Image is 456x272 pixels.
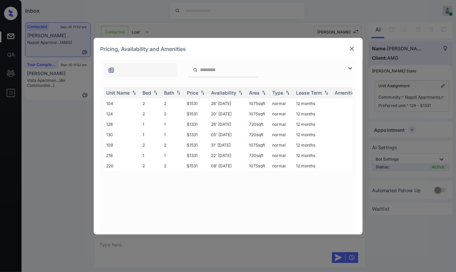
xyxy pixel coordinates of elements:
img: sorting [131,90,137,95]
td: 2 [162,98,184,109]
td: 12 months [294,161,332,171]
img: sorting [323,90,330,95]
td: 12 months [294,129,332,140]
td: normal [270,109,294,119]
div: Availability [211,90,237,96]
div: Unit Name [107,90,130,96]
td: 12 months [294,109,332,119]
td: 1 [140,129,162,140]
img: sorting [284,90,291,95]
td: normal [270,140,294,150]
td: 2 [162,140,184,150]
div: Bed [143,90,152,96]
div: Pricing, Availability and Amenities [94,38,363,60]
td: 128 [104,119,140,129]
td: 1 [162,150,184,161]
td: 130 [104,129,140,140]
td: 2 [140,98,162,109]
img: sorting [237,90,244,95]
td: 26' [DATE] [209,98,247,109]
img: icon-zuma [108,67,115,73]
td: 1 [140,119,162,129]
td: 2 [140,140,162,150]
td: $1531 [184,98,209,109]
td: 720 sqft [247,119,270,129]
img: sorting [260,90,267,95]
td: 1075 sqft [247,140,270,150]
td: 1 [140,150,162,161]
td: 12 months [294,140,332,150]
div: Lease Term [296,90,322,96]
td: $1531 [184,140,209,150]
td: 20' [DATE] [209,109,247,119]
td: normal [270,129,294,140]
td: $1531 [184,109,209,119]
td: normal [270,98,294,109]
td: $1331 [184,119,209,129]
img: sorting [175,90,182,95]
td: 104 [104,98,140,109]
td: 12 months [294,119,332,129]
td: 12 months [294,98,332,109]
td: 2 [140,109,162,119]
div: Area [249,90,260,96]
img: icon-zuma [346,64,354,72]
td: 31' [DATE] [209,140,247,150]
div: Type [273,90,284,96]
td: 1 [162,119,184,129]
td: 220 [104,161,140,171]
td: 05' [DATE] [209,129,247,140]
td: $1331 [184,129,209,140]
td: 12 months [294,150,332,161]
td: 218 [104,150,140,161]
td: $1531 [184,161,209,171]
td: normal [270,150,294,161]
td: 1075 sqft [247,161,270,171]
div: Price [187,90,199,96]
td: 2 [162,109,184,119]
div: Amenities [335,90,358,96]
td: 109 [104,140,140,150]
td: 08' [DATE] [209,161,247,171]
td: $1331 [184,150,209,161]
td: normal [270,119,294,129]
img: sorting [199,90,206,95]
div: Bath [164,90,174,96]
td: 22' [DATE] [209,150,247,161]
td: 720 sqft [247,150,270,161]
img: sorting [152,90,159,95]
td: 720 sqft [247,129,270,140]
td: 2 [162,161,184,171]
td: 1075 sqft [247,98,270,109]
img: icon-zuma [193,67,198,73]
img: close [348,45,355,52]
td: 26' [DATE] [209,119,247,129]
td: 1 [162,129,184,140]
td: 124 [104,109,140,119]
td: 2 [140,161,162,171]
td: 1075 sqft [247,109,270,119]
td: normal [270,161,294,171]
